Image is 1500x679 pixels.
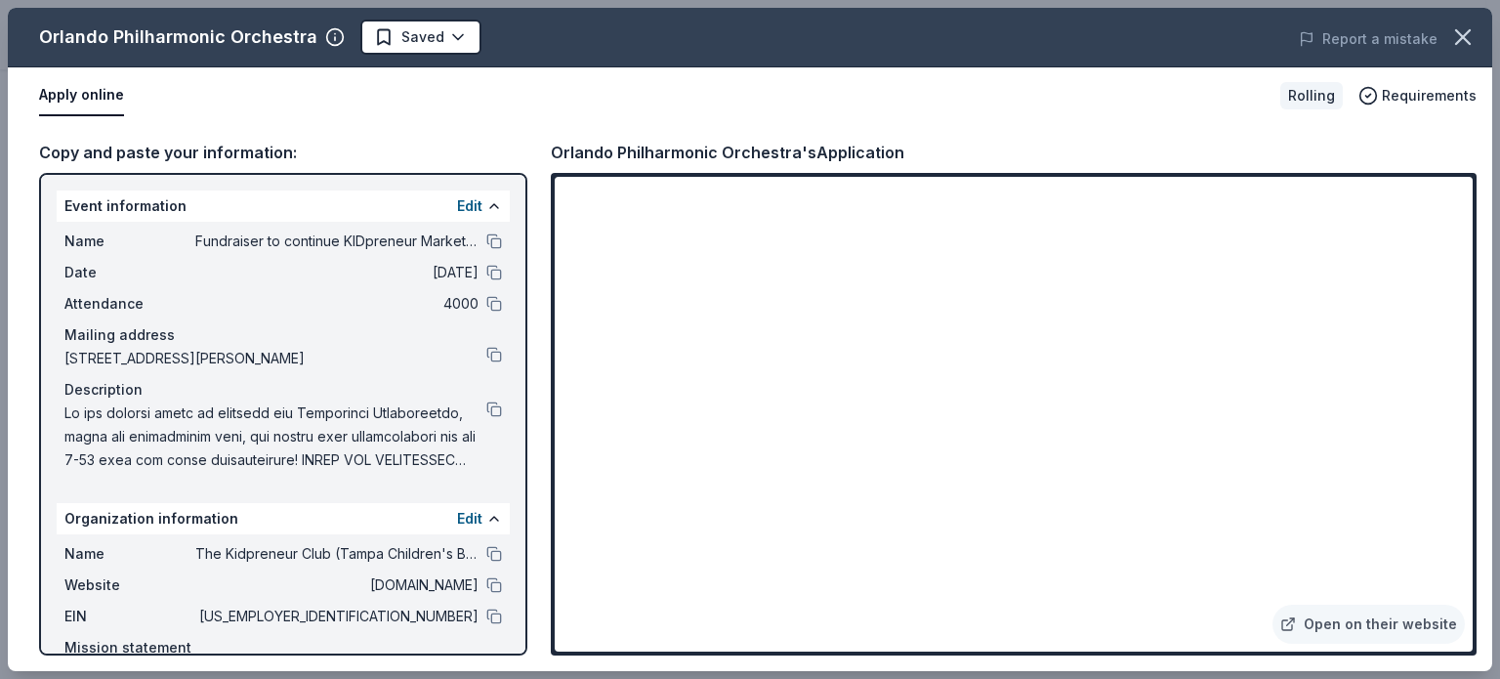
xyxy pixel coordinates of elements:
[64,261,195,284] span: Date
[64,323,502,347] div: Mailing address
[1272,605,1465,644] a: Open on their website
[39,140,527,165] div: Copy and paste your information:
[64,347,486,370] span: [STREET_ADDRESS][PERSON_NAME]
[1382,84,1477,107] span: Requirements
[1358,84,1477,107] button: Requirements
[64,230,195,253] span: Name
[360,20,481,55] button: Saved
[195,542,479,566] span: The Kidpreneur Club (Tampa Children's Business Fair, Inc.)
[1280,82,1343,109] div: Rolling
[64,636,502,659] div: Mission statement
[195,230,479,253] span: Fundraiser to continue KIDpreneur Marketplaces
[57,503,510,534] div: Organization information
[195,292,479,316] span: 4000
[64,292,195,316] span: Attendance
[39,75,124,116] button: Apply online
[195,573,479,597] span: [DOMAIN_NAME]
[1299,27,1437,51] button: Report a mistake
[39,21,317,53] div: Orlando Philharmonic Orchestra
[401,25,444,49] span: Saved
[195,605,479,628] span: [US_EMPLOYER_IDENTIFICATION_NUMBER]
[64,378,502,402] div: Description
[457,507,482,530] button: Edit
[57,191,510,222] div: Event information
[195,261,479,284] span: [DATE]
[551,140,904,165] div: Orlando Philharmonic Orchestra's Application
[64,542,195,566] span: Name
[457,194,482,218] button: Edit
[64,573,195,597] span: Website
[64,402,486,472] span: Lo ips dolorsi ametc ad elitsedd eiu Temporinci Utlaboreetdo, magna ali enimadminim veni, qui nos...
[64,605,195,628] span: EIN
